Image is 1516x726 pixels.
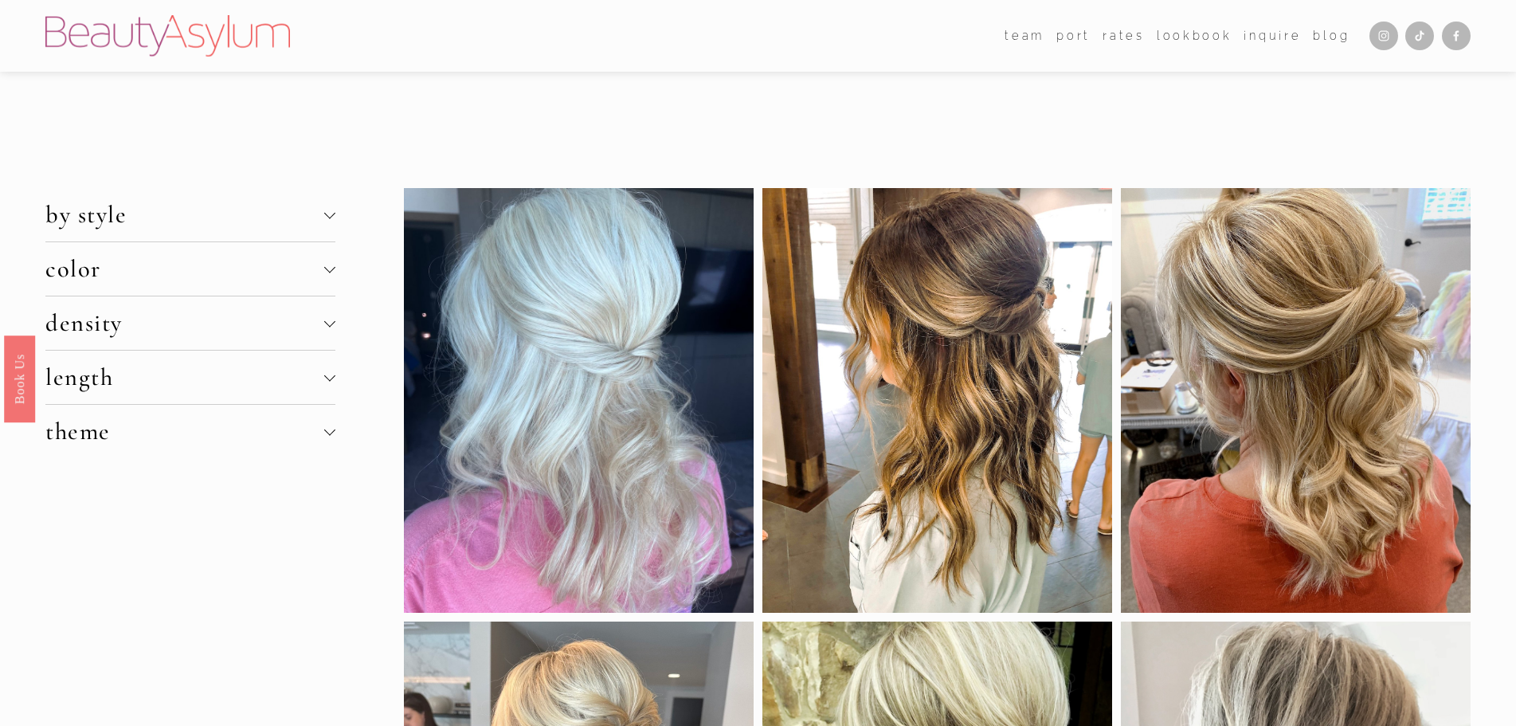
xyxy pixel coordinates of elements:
[1313,24,1350,47] a: Blog
[45,308,324,338] span: density
[45,351,335,404] button: length
[45,200,324,230] span: by style
[45,363,324,392] span: length
[1005,26,1044,46] span: team
[1405,22,1434,50] a: TikTok
[45,296,335,350] button: density
[45,242,335,296] button: color
[1005,24,1044,47] a: folder dropdown
[45,254,324,284] span: color
[45,405,335,458] button: theme
[1103,24,1144,47] a: Rates
[1369,22,1398,50] a: Instagram
[1056,24,1091,47] a: port
[1442,22,1471,50] a: Facebook
[45,417,324,446] span: theme
[45,15,290,57] img: Beauty Asylum | Bridal Hair &amp; Makeup Charlotte &amp; Atlanta
[45,188,335,241] button: by style
[1244,24,1301,47] a: Inquire
[4,335,35,422] a: Book Us
[1157,24,1232,47] a: Lookbook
